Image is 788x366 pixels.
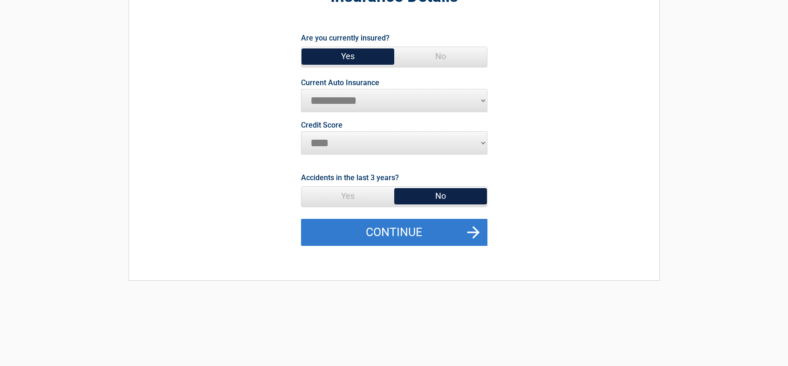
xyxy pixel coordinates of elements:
span: Yes [301,47,394,66]
label: Current Auto Insurance [301,79,379,87]
button: Continue [301,219,487,246]
span: No [394,47,487,66]
label: Credit Score [301,122,343,129]
span: Yes [301,187,394,205]
label: Accidents in the last 3 years? [301,171,399,184]
span: No [394,187,487,205]
label: Are you currently insured? [301,32,390,44]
